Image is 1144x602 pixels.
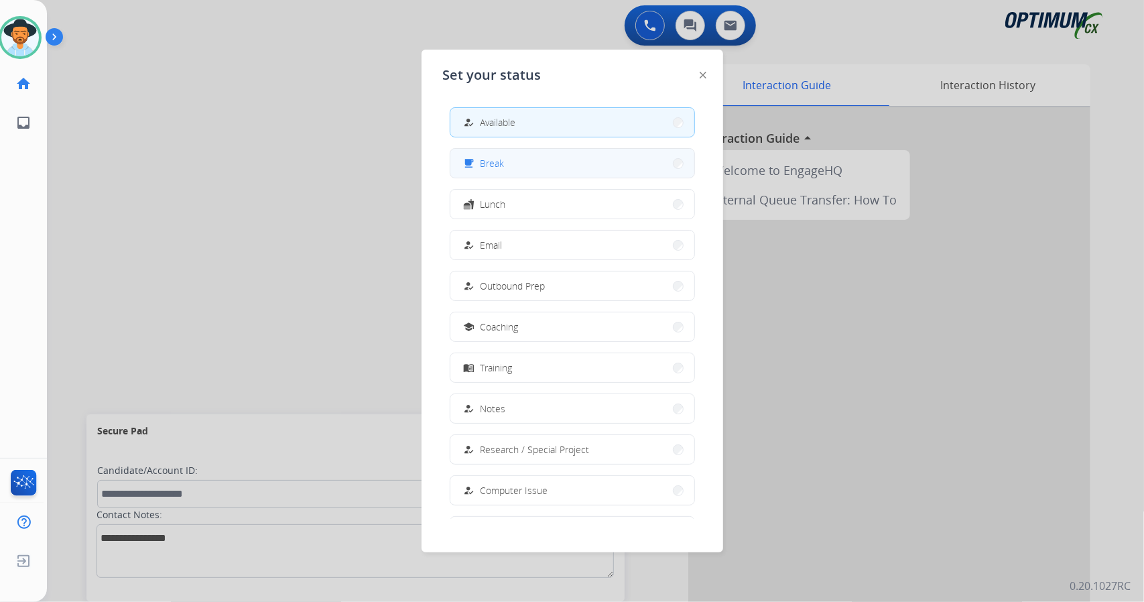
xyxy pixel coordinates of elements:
[450,149,694,178] button: Break
[450,394,694,423] button: Notes
[1,19,39,56] img: avatar
[481,320,519,334] span: Coaching
[481,115,516,129] span: Available
[450,108,694,137] button: Available
[450,435,694,464] button: Research / Special Project
[450,312,694,341] button: Coaching
[481,238,503,252] span: Email
[15,76,31,92] mat-icon: home
[443,66,542,84] span: Set your status
[450,190,694,219] button: Lunch
[450,272,694,300] button: Outbound Prep
[450,353,694,382] button: Training
[463,362,474,373] mat-icon: menu_book
[463,117,474,128] mat-icon: how_to_reg
[450,231,694,259] button: Email
[481,197,506,211] span: Lunch
[463,403,474,414] mat-icon: how_to_reg
[463,485,474,496] mat-icon: how_to_reg
[463,239,474,251] mat-icon: how_to_reg
[481,156,505,170] span: Break
[15,115,31,131] mat-icon: inbox
[481,483,548,497] span: Computer Issue
[481,402,506,416] span: Notes
[463,280,474,292] mat-icon: how_to_reg
[481,442,590,457] span: Research / Special Project
[481,279,546,293] span: Outbound Prep
[463,321,474,333] mat-icon: school
[481,361,513,375] span: Training
[463,158,474,169] mat-icon: free_breakfast
[700,72,706,78] img: close-button
[1070,578,1131,594] p: 0.20.1027RC
[463,444,474,455] mat-icon: how_to_reg
[450,517,694,546] button: Internet Issue
[463,198,474,210] mat-icon: fastfood
[450,476,694,505] button: Computer Issue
